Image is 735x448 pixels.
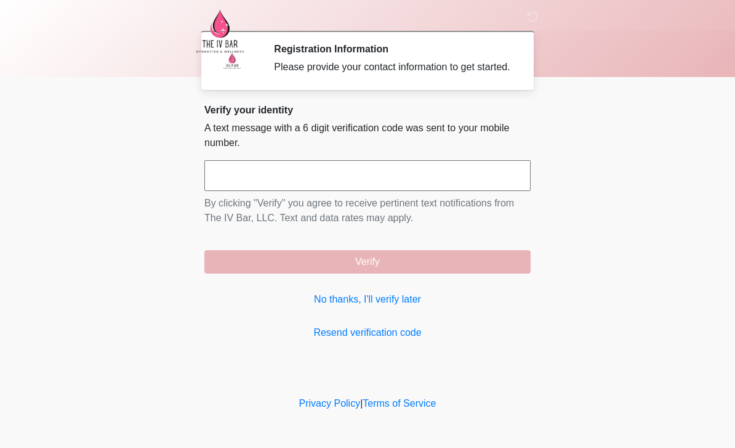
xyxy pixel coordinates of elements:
[360,398,363,409] a: |
[204,250,531,274] button: Verify
[204,292,531,307] a: No thanks, I'll verify later
[204,196,531,226] p: By clicking "Verify" you agree to receive pertinent text notifications from The IV Bar, LLC. Text...
[274,60,512,75] div: Please provide your contact information to get started.
[204,104,531,116] h2: Verify your identity
[192,9,247,53] img: The IV Bar, LLC Logo
[204,325,531,340] a: Resend verification code
[204,121,531,150] p: A text message with a 6 digit verification code was sent to your mobile number.
[363,398,436,409] a: Terms of Service
[299,398,361,409] a: Privacy Policy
